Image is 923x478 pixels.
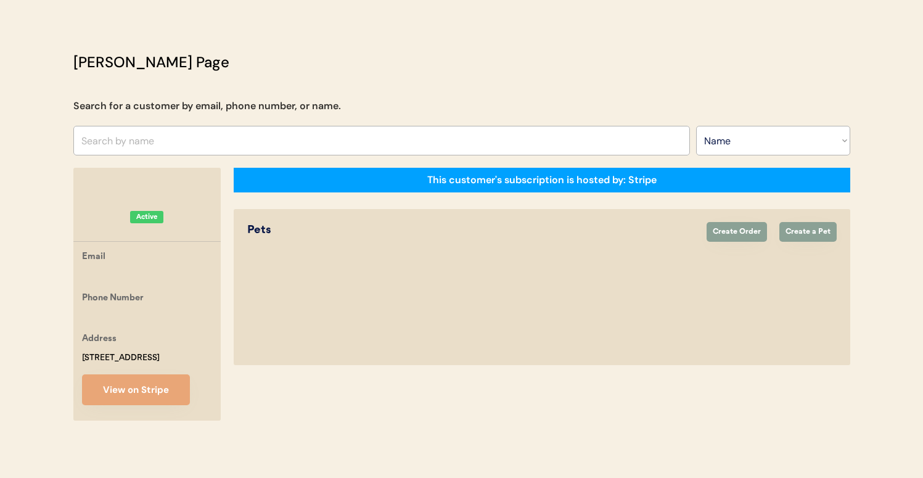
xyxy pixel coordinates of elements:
[73,51,229,73] div: [PERSON_NAME] Page
[779,222,837,242] button: Create a Pet
[82,374,190,405] button: View on Stripe
[82,332,117,347] div: Address
[82,250,105,265] div: Email
[73,99,341,113] div: Search for a customer by email, phone number, or name.
[707,222,767,242] button: Create Order
[82,291,144,307] div: Phone Number
[427,173,657,187] div: This customer's subscription is hosted by: Stripe
[247,222,694,239] div: Pets
[82,351,160,365] div: [STREET_ADDRESS]
[73,126,690,155] input: Search by name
